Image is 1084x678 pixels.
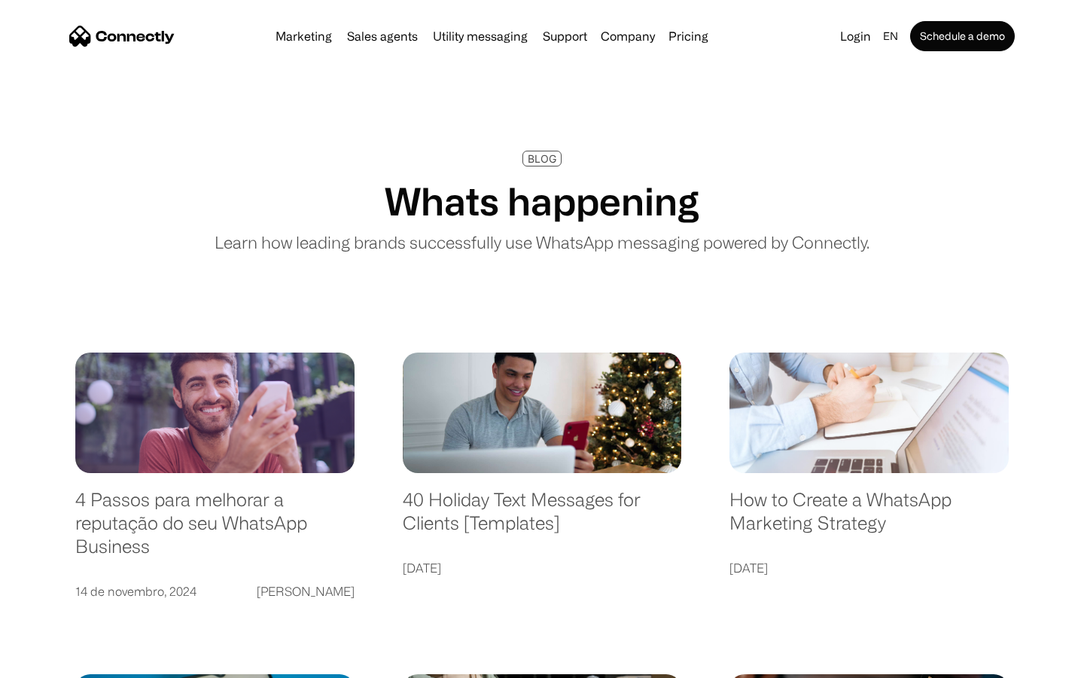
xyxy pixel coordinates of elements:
div: [DATE] [729,557,768,579]
div: en [883,26,898,47]
div: [PERSON_NAME] [257,581,355,602]
p: Learn how leading brands successfully use WhatsApp messaging powered by Connectly. [215,230,869,255]
ul: Language list [30,652,90,673]
a: Sales agents [341,30,424,42]
a: How to Create a WhatsApp Marketing Strategy [729,488,1009,549]
a: Schedule a demo [910,21,1015,51]
a: Utility messaging [427,30,534,42]
aside: Language selected: English [15,652,90,673]
div: 14 de novembro, 2024 [75,581,196,602]
div: Company [601,26,655,47]
h1: Whats happening [385,179,699,224]
a: 4 Passos para melhorar a reputação do seu WhatsApp Business [75,488,355,573]
a: Login [834,26,877,47]
a: Marketing [269,30,338,42]
a: Pricing [662,30,714,42]
div: BLOG [528,153,556,164]
div: [DATE] [403,557,441,579]
a: 40 Holiday Text Messages for Clients [Templates] [403,488,682,549]
a: Support [537,30,593,42]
